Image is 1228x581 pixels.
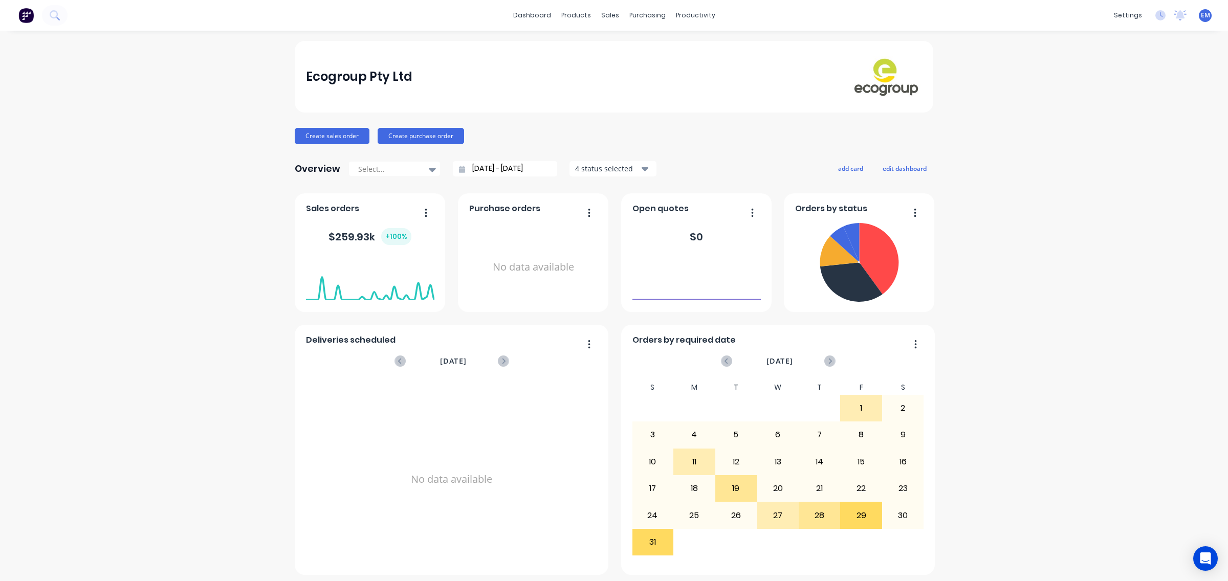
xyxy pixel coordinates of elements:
button: 4 status selected [569,161,656,176]
div: S [882,380,924,395]
div: 3 [632,422,673,448]
div: $ 0 [690,229,703,244]
div: 12 [716,449,757,475]
div: 11 [674,449,715,475]
a: dashboard [508,8,556,23]
div: 26 [716,502,757,528]
span: Orders by status [795,203,867,215]
span: [DATE] [766,355,793,367]
div: Overview [295,159,340,179]
div: 27 [757,502,798,528]
div: productivity [671,8,720,23]
div: Ecogroup Pty Ltd [306,66,412,87]
div: 15 [841,449,882,475]
div: 9 [883,422,924,448]
div: 18 [674,476,715,501]
img: Factory [18,8,34,23]
span: EM [1201,11,1210,20]
div: No data available [306,380,598,578]
div: 29 [841,502,882,528]
div: S [632,380,674,395]
div: 30 [883,502,924,528]
div: 13 [757,449,798,475]
div: 23 [883,476,924,501]
div: 1 [841,395,882,421]
div: 14 [799,449,840,475]
div: 25 [674,502,715,528]
div: F [840,380,882,395]
div: 8 [841,422,882,448]
div: 10 [632,449,673,475]
div: T [799,380,841,395]
div: 28 [799,502,840,528]
div: + 100 % [381,228,411,245]
div: Open Intercom Messenger [1193,546,1218,571]
div: 22 [841,476,882,501]
div: 19 [716,476,757,501]
div: No data available [469,219,598,316]
div: 31 [632,529,673,555]
div: products [556,8,596,23]
div: 17 [632,476,673,501]
span: Sales orders [306,203,359,215]
button: Create purchase order [378,128,464,144]
span: [DATE] [440,355,467,367]
div: 6 [757,422,798,448]
div: 24 [632,502,673,528]
button: Create sales order [295,128,369,144]
div: 2 [883,395,924,421]
div: settings [1109,8,1147,23]
div: 7 [799,422,840,448]
div: 5 [716,422,757,448]
div: $ 259.93k [328,228,411,245]
div: 4 [674,422,715,448]
span: Open quotes [632,203,689,215]
button: edit dashboard [876,162,933,175]
span: Orders by required date [632,334,736,346]
span: Purchase orders [469,203,540,215]
div: T [715,380,757,395]
div: M [673,380,715,395]
button: add card [831,162,870,175]
div: 4 status selected [575,163,640,174]
div: 20 [757,476,798,501]
div: W [757,380,799,395]
img: Ecogroup Pty Ltd [850,56,922,97]
div: 21 [799,476,840,501]
div: 16 [883,449,924,475]
div: purchasing [624,8,671,23]
div: sales [596,8,624,23]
